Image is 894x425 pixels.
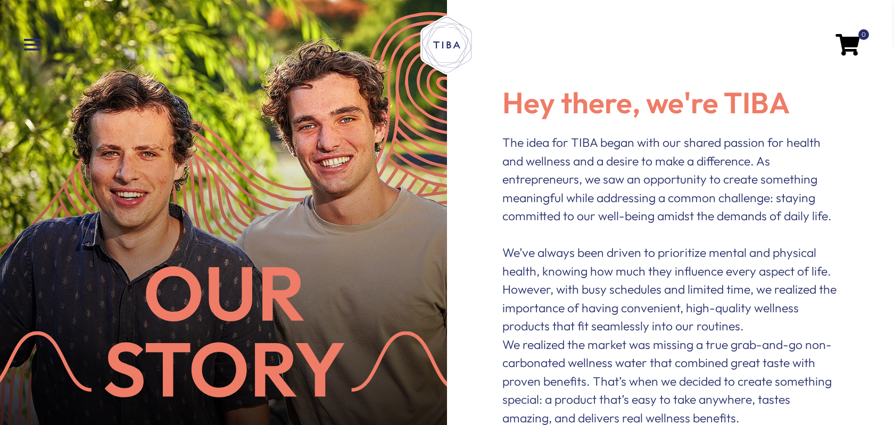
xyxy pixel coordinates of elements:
[502,134,839,226] p: The idea for TIBA began with our shared passion for health and wellness and a desire to make a di...
[502,244,839,336] p: We’ve always been driven to prioritize mental and physical health, knowing how much they influenc...
[858,29,869,40] span: 0
[835,37,859,50] a: 0
[502,84,790,121] span: Hey there, we're TIBA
